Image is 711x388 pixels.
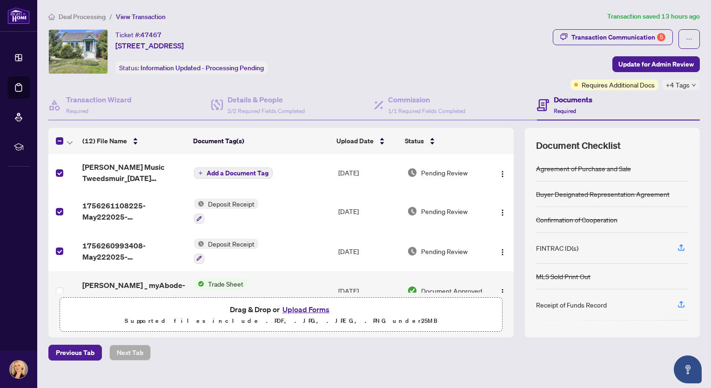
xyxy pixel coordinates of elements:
[499,170,506,178] img: Logo
[553,29,673,45] button: Transaction Communication5
[198,171,203,175] span: plus
[207,170,268,176] span: Add a Document Tag
[499,209,506,216] img: Logo
[495,283,510,298] button: Logo
[194,167,273,179] button: Add a Document Tag
[495,244,510,259] button: Logo
[194,279,247,304] button: Status IconTrade Sheet
[115,40,184,51] span: [STREET_ADDRESS]
[194,239,204,249] img: Status Icon
[335,154,403,191] td: [DATE]
[204,239,258,249] span: Deposit Receipt
[407,206,417,216] img: Document Status
[82,240,186,262] span: 1756260993408-May222025-528TweedsmuirAV.pdf
[407,286,417,296] img: Document Status
[401,128,487,154] th: Status
[49,30,107,74] img: IMG-X12151899_1.jpg
[82,200,186,222] span: 1756261108225-May222025-528TweedsmuirAV-2nddep.pdf
[536,214,617,225] div: Confirmation of Cooperation
[407,167,417,178] img: Document Status
[228,94,305,105] h4: Details & People
[536,271,590,281] div: MLS Sold Print Out
[230,303,332,315] span: Drag & Drop or
[333,128,401,154] th: Upload Date
[228,107,305,114] span: 2/2 Required Fields Completed
[60,298,502,332] span: Drag & Drop orUpload FormsSupported files include .PDF, .JPG, .JPEG, .PNG under25MB
[495,165,510,180] button: Logo
[194,199,258,224] button: Status IconDeposit Receipt
[421,286,482,296] span: Document Approved
[48,13,55,20] span: home
[82,280,186,302] span: [PERSON_NAME] _ myAbode-EO-TS.pdf
[335,271,403,311] td: [DATE]
[335,191,403,231] td: [DATE]
[82,161,186,184] span: [PERSON_NAME] Music Tweedsmuir_[DATE] 09_07_56.pdf
[204,199,258,209] span: Deposit Receipt
[115,61,268,74] div: Status:
[607,11,700,22] article: Transaction saved 13 hours ago
[657,33,665,41] div: 5
[116,13,166,21] span: View Transaction
[536,243,578,253] div: FINTRAC ID(s)
[194,279,204,289] img: Status Icon
[66,107,88,114] span: Required
[686,36,692,42] span: ellipsis
[674,355,702,383] button: Open asap
[59,13,106,21] span: Deal Processing
[335,231,403,271] td: [DATE]
[536,139,621,152] span: Document Checklist
[666,80,690,90] span: +4 Tags
[499,288,506,296] img: Logo
[388,94,465,105] h4: Commission
[618,57,694,72] span: Update for Admin Review
[421,167,468,178] span: Pending Review
[194,199,204,209] img: Status Icon
[407,246,417,256] img: Document Status
[48,345,102,361] button: Previous Tab
[109,11,112,22] li: /
[115,29,161,40] div: Ticket #:
[582,80,655,90] span: Requires Additional Docs
[194,239,258,264] button: Status IconDeposit Receipt
[109,345,151,361] button: Next Tab
[536,300,607,310] div: Receipt of Funds Record
[10,361,27,378] img: Profile Icon
[280,303,332,315] button: Upload Forms
[56,345,94,360] span: Previous Tab
[194,167,273,179] button: Add a Document Tag
[612,56,700,72] button: Update for Admin Review
[421,206,468,216] span: Pending Review
[421,246,468,256] span: Pending Review
[499,248,506,256] img: Logo
[66,94,132,105] h4: Transaction Wizard
[66,315,496,327] p: Supported files include .PDF, .JPG, .JPEG, .PNG under 25 MB
[536,163,631,174] div: Agreement of Purchase and Sale
[204,279,247,289] span: Trade Sheet
[554,107,576,114] span: Required
[571,30,665,45] div: Transaction Communication
[79,128,189,154] th: (12) File Name
[141,64,264,72] span: Information Updated - Processing Pending
[7,7,30,24] img: logo
[405,136,424,146] span: Status
[388,107,465,114] span: 1/1 Required Fields Completed
[189,128,333,154] th: Document Tag(s)
[141,31,161,39] span: 47467
[536,189,670,199] div: Buyer Designated Representation Agreement
[336,136,374,146] span: Upload Date
[82,136,127,146] span: (12) File Name
[691,83,696,87] span: down
[554,94,592,105] h4: Documents
[495,204,510,219] button: Logo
